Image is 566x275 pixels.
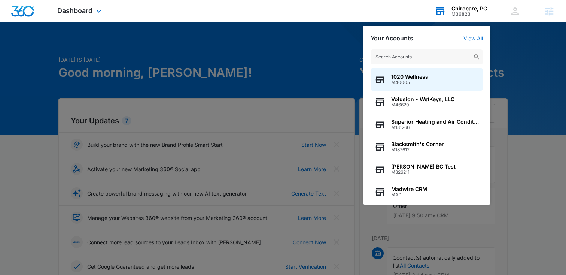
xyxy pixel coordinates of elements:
span: M326211 [391,170,456,175]
span: 1020 Wellness [391,74,428,80]
span: Volusion - WetKeys, LLC [391,96,454,102]
span: Dashboard [57,7,92,15]
span: M187612 [391,147,444,152]
span: M40005 [391,80,428,85]
div: account id [451,12,487,17]
button: [PERSON_NAME] BC TestM326211 [371,158,483,181]
span: M46620 [391,102,454,108]
button: 1020 WellnessM40005 [371,68,483,91]
button: Blacksmith's CornerM187612 [371,136,483,158]
span: Madwire CRM [391,186,427,192]
button: Madwire CRMMAD [371,181,483,203]
div: account name [451,6,487,12]
span: M181266 [391,125,479,130]
span: [PERSON_NAME] BC Test [391,164,456,170]
input: Search Accounts [371,49,483,64]
button: Volusion - WetKeys, LLCM46620 [371,91,483,113]
button: Superior Heating and Air ConditioningM181266 [371,113,483,136]
h2: Your Accounts [371,35,413,42]
span: Blacksmith's Corner [391,141,444,147]
a: View All [463,35,483,42]
span: Superior Heating and Air Conditioning [391,119,479,125]
span: MAD [391,192,427,197]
